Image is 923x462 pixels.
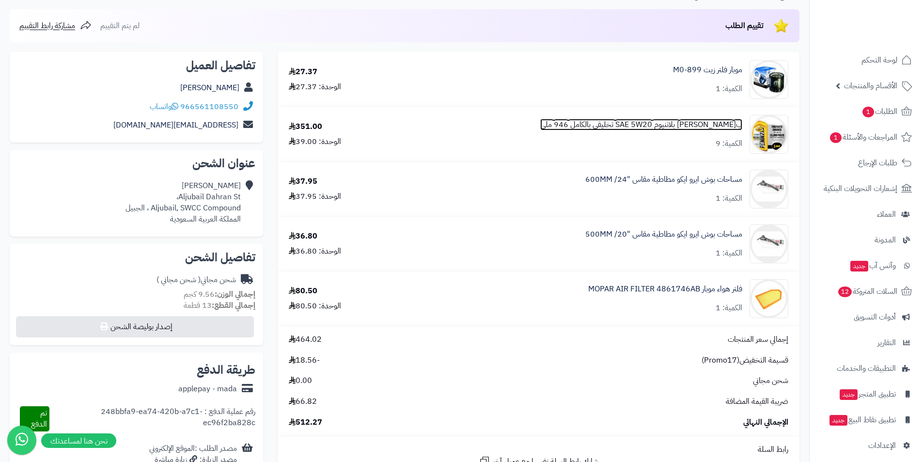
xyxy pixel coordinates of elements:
[824,182,897,195] span: إشعارات التحويلات البنكية
[17,158,255,169] h2: عنوان الشحن
[750,115,788,154] img: 1747316904-71SLcPS-TtL._AC_UF1000,1000_QL80_-90x90.jpg
[815,408,917,431] a: تطبيق نقاط البيعجديد
[815,48,917,72] a: لوحة التحكم
[19,20,75,32] span: مشاركة رابط التقييم
[728,334,788,345] span: إجمالي سعر المنتجات
[815,331,917,354] a: التقارير
[184,300,255,311] small: 13 قطعة
[854,310,896,324] span: أدوات التسويق
[178,383,237,395] div: applepay - mada
[702,355,788,366] span: قسيمة التخفيض(Promo17)
[289,396,317,407] span: 66.82
[815,126,917,149] a: المراجعات والأسئلة1
[49,406,256,431] div: رقم عملية الدفع : 248bbfa9-ea74-420b-a7c1-ec96f2ba828c
[850,261,868,271] span: جديد
[585,229,742,240] a: مساحات بوش ايرو ايكو مطاطية مقاس "20/ 500MM
[837,362,896,375] span: التطبيقات والخدمات
[815,357,917,380] a: التطبيقات والخدمات
[585,174,742,185] a: مساحات بوش ايرو ايكو مطاطية مقاس "24/ 600MM
[716,248,742,259] div: الكمية: 1
[113,119,238,131] a: [EMAIL_ADDRESS][DOMAIN_NAME]
[750,224,788,263] img: 1701695727-Screenshot%202023-12-04%20160650-90x90.png
[830,132,842,143] span: 1
[877,207,896,221] span: العملاء
[861,105,897,118] span: الطلبات
[289,231,317,242] div: 36.80
[868,439,896,452] span: الإعدادات
[215,288,255,300] strong: إجمالي الوزن:
[31,407,47,430] span: تم الدفع
[750,170,788,208] img: 1701695235-Screenshot%202023-12-04%20160650-90x90.png
[815,434,917,457] a: الإعدادات
[716,138,742,149] div: الكمية: 9
[673,64,742,76] a: موبار فلتر زيت M0-899
[861,53,897,67] span: لوحة التحكم
[289,246,341,257] div: الوحدة: 36.80
[815,254,917,277] a: وآتس آبجديد
[815,151,917,175] a: طلبات الإرجاع
[289,66,317,78] div: 27.37
[858,156,897,170] span: طلبات الإرجاع
[197,364,255,376] h2: طريقة الدفع
[849,259,896,272] span: وآتس آب
[150,101,178,112] a: واتساب
[588,284,742,295] a: فلتر هواء موبار MOPAR AIR FILTER 4861746AB
[289,375,312,386] span: 0.00
[815,280,917,303] a: السلات المتروكة12
[184,288,255,300] small: 9.56 كجم
[540,119,742,130] a: ب[PERSON_NAME] بلاتنيوم SAE 5W20 تخليقي بالكامل 946 ملي
[289,136,341,147] div: الوحدة: 39.00
[839,387,896,401] span: تطبيق المتجر
[815,177,917,200] a: إشعارات التحويلات البنكية
[829,413,896,427] span: تطبيق نقاط البيع
[750,60,788,99] img: MO899-08-20-Dodge-Challenger-Charger.4884899ACa-90x90.jpg
[829,130,897,144] span: المراجعات والأسئلة
[180,101,238,112] a: 966561108550
[19,20,92,32] a: مشاركة رابط التقييم
[840,389,858,400] span: جديد
[815,305,917,329] a: أدوات التسويق
[815,382,917,406] a: تطبيق المتجرجديد
[716,193,742,204] div: الكمية: 1
[726,396,788,407] span: ضريبة القيمة المضافة
[829,415,847,426] span: جديد
[725,20,764,32] span: تقييم الطلب
[875,233,896,247] span: المدونة
[877,336,896,350] span: التقارير
[743,417,788,428] span: الإجمالي النهائي
[180,82,239,94] a: [PERSON_NAME]
[289,301,341,312] div: الوحدة: 80.50
[156,274,236,286] div: شحن مجاني
[289,191,341,202] div: الوحدة: 37.95
[815,228,917,252] a: المدونة
[716,83,742,95] div: الكمية: 1
[844,79,897,93] span: الأقسام والمنتجات
[750,279,788,318] img: 1709641197-mopar%20air-90x90.JPG
[212,300,255,311] strong: إجمالي القطع:
[282,444,796,455] div: رابط السلة
[815,203,917,226] a: العملاء
[837,285,897,298] span: السلات المتروكة
[100,20,140,32] span: لم يتم التقييم
[289,417,322,428] span: 512.27
[289,286,317,297] div: 80.50
[838,287,852,297] span: 12
[289,355,320,366] span: -18.56
[16,316,254,337] button: إصدار بوليصة الشحن
[125,180,241,224] div: [PERSON_NAME] Aljubail Dahran St، Aljubail, SWCC Compound ، الجبيل المملكة العربية السعودية
[17,60,255,71] h2: تفاصيل العميل
[862,107,874,117] span: 1
[289,176,317,187] div: 37.95
[857,7,914,28] img: logo-2.png
[156,274,201,286] span: ( شحن مجاني )
[753,375,788,386] span: شحن مجاني
[289,334,322,345] span: 464.02
[815,100,917,123] a: الطلبات1
[17,252,255,263] h2: تفاصيل الشحن
[289,81,341,93] div: الوحدة: 27.37
[716,303,742,314] div: الكمية: 1
[289,121,322,132] div: 351.00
